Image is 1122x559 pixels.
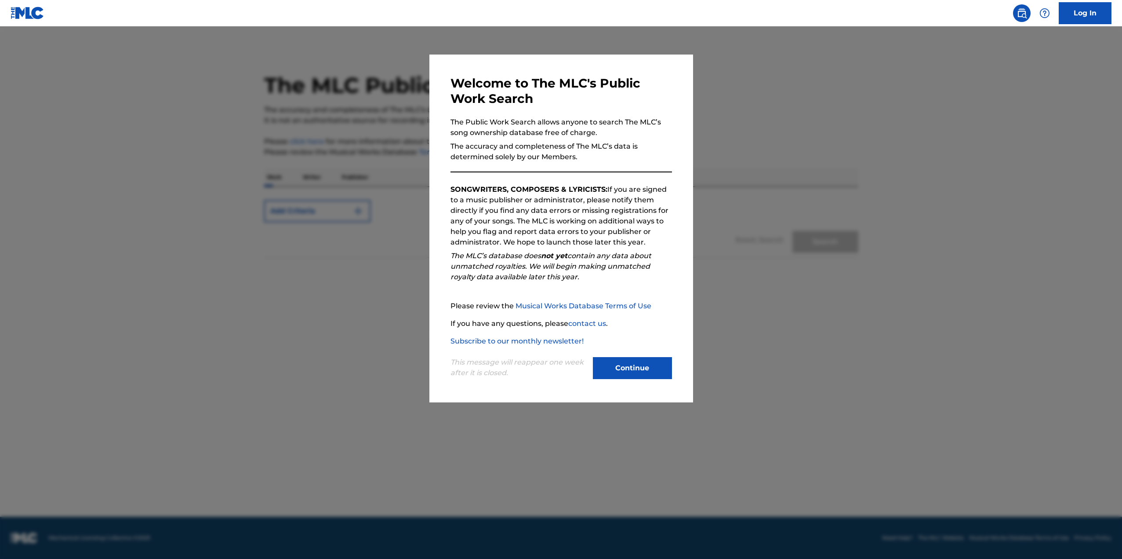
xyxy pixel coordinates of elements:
[450,301,672,311] p: Please review the
[1013,4,1031,22] a: Public Search
[450,141,672,162] p: The accuracy and completeness of The MLC’s data is determined solely by our Members.
[568,319,606,328] a: contact us
[450,185,607,194] strong: SONGWRITERS, COMPOSERS & LYRICISTS:
[450,184,672,248] p: If you are signed to a music publisher or administrator, please notify them directly if you find ...
[1039,8,1050,18] img: help
[450,357,588,378] p: This message will reappear one week after it is closed.
[450,76,672,106] h3: Welcome to The MLC's Public Work Search
[450,252,651,281] em: The MLC’s database does contain any data about unmatched royalties. We will begin making unmatche...
[541,252,567,260] strong: not yet
[1059,2,1111,24] a: Log In
[516,302,651,310] a: Musical Works Database Terms of Use
[593,357,672,379] button: Continue
[450,318,672,329] p: If you have any questions, please .
[450,117,672,138] p: The Public Work Search allows anyone to search The MLC’s song ownership database free of charge.
[1036,4,1053,22] div: Help
[450,337,584,345] a: Subscribe to our monthly newsletter!
[11,7,44,19] img: MLC Logo
[1017,8,1027,18] img: search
